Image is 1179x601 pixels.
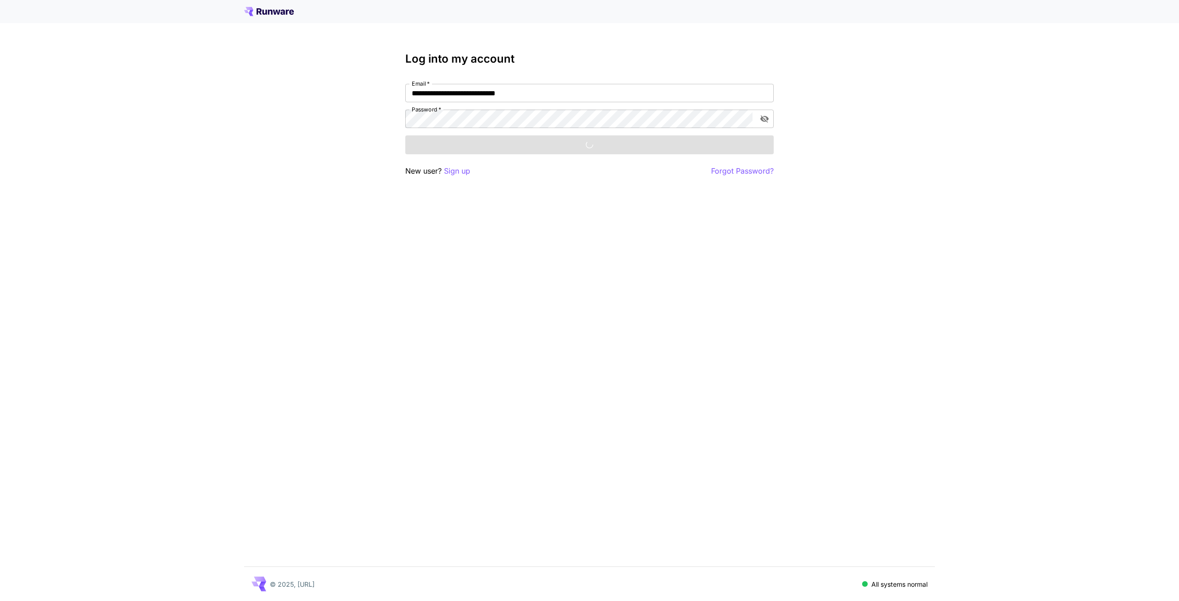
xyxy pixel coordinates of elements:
[444,165,470,177] button: Sign up
[711,165,774,177] button: Forgot Password?
[756,111,773,127] button: toggle password visibility
[270,579,315,589] p: © 2025, [URL]
[412,80,430,88] label: Email
[871,579,928,589] p: All systems normal
[405,53,774,65] h3: Log into my account
[405,165,470,177] p: New user?
[412,105,441,113] label: Password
